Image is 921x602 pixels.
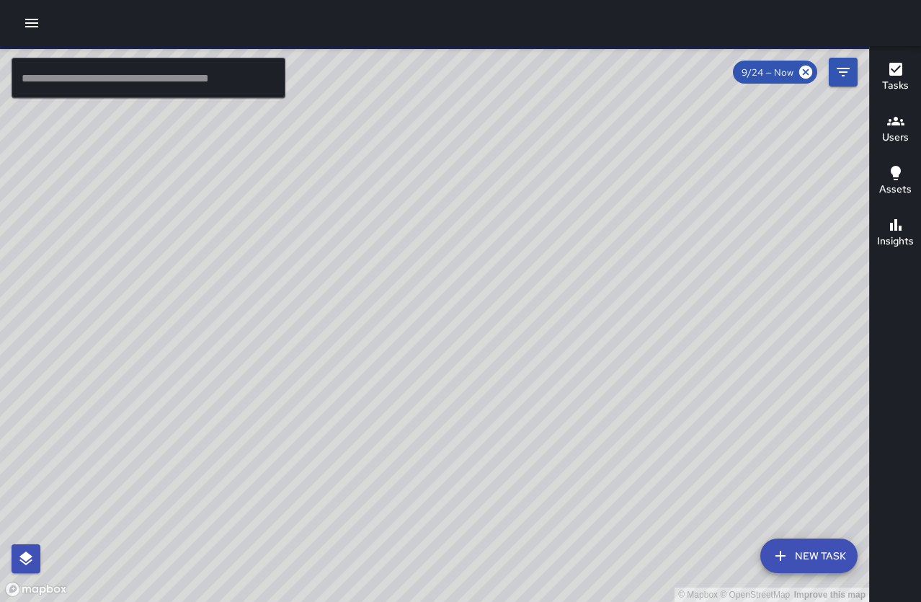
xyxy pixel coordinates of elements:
button: Tasks [870,52,921,104]
button: Users [870,104,921,156]
button: New Task [760,539,858,573]
h6: Users [882,130,909,146]
button: Filters [829,58,858,87]
span: 9/24 — Now [733,66,802,79]
h6: Insights [877,234,914,249]
div: 9/24 — Now [733,61,817,84]
button: Insights [870,208,921,260]
button: Assets [870,156,921,208]
h6: Tasks [882,78,909,94]
h6: Assets [879,182,912,198]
